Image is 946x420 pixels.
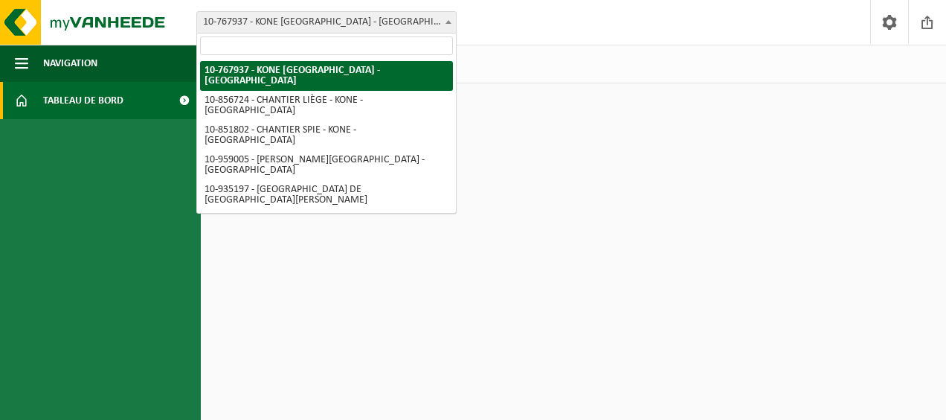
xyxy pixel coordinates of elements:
li: 10-767937 - KONE [GEOGRAPHIC_DATA] - [GEOGRAPHIC_DATA] [200,61,453,91]
li: 10-935197 - [GEOGRAPHIC_DATA] DE [GEOGRAPHIC_DATA][PERSON_NAME] [200,180,453,210]
span: Tableau de bord [43,82,123,119]
li: 10-959005 - [PERSON_NAME][GEOGRAPHIC_DATA] - [GEOGRAPHIC_DATA] [200,150,453,180]
span: Navigation [43,45,97,82]
li: 10-856724 - CHANTIER LIÈGE - KONE - [GEOGRAPHIC_DATA] [200,91,453,121]
li: 10-851802 - CHANTIER SPIE - KONE - [GEOGRAPHIC_DATA] [200,121,453,150]
span: 10-767937 - KONE BELGIUM - BRUXELLES [196,11,457,34]
span: 10-767937 - KONE BELGIUM - BRUXELLES [197,12,456,33]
